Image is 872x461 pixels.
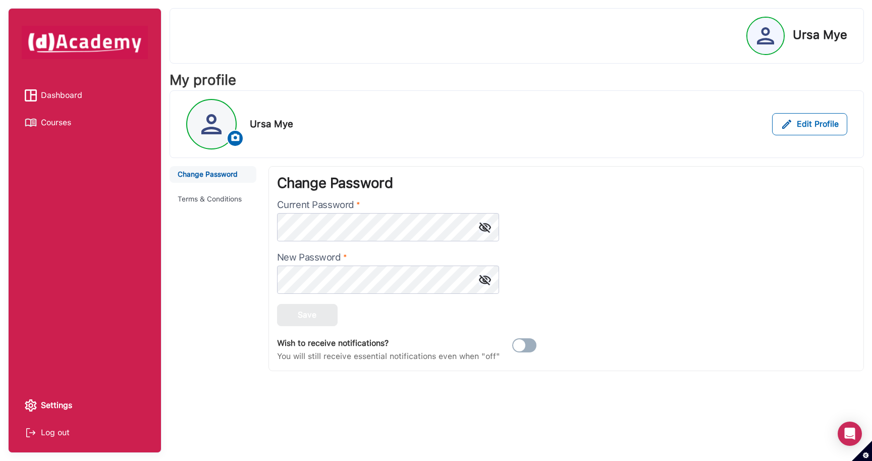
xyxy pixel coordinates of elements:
[479,275,491,285] img: icon
[41,398,72,413] span: Settings
[250,117,294,131] label: Ursa Mye
[22,26,148,59] img: dAcademy
[277,252,341,263] label: New Password
[189,114,234,134] img: avatar.57abd176.svg
[170,191,256,208] button: Terms & Conditions
[852,441,872,461] button: Set cookie preferences
[25,399,37,412] img: setting
[793,29,847,41] p: Ursa Mye
[838,422,862,446] div: Open Intercom Messenger
[277,175,855,191] h1: Change Password
[25,425,145,440] div: Log out
[277,350,500,363] p: You will still receive essential notifications even when "off"
[277,199,354,211] label: Current Password
[781,118,793,130] img: add
[277,304,338,326] button: Save
[479,222,491,233] img: icon
[41,88,82,103] span: Dashboard
[25,115,145,130] a: Courses iconCourses
[170,72,864,88] h1: My profile
[757,27,774,44] img: Profile
[170,166,256,183] button: Change Password
[25,117,37,129] img: Courses icon
[781,117,839,131] div: Edit Profile
[41,115,71,130] span: Courses
[230,132,241,143] img: icon
[25,89,37,101] img: Dashboard icon
[25,427,37,439] img: Log out
[772,113,847,135] button: addEdit Profile
[25,88,145,103] a: Dashboard iconDashboard
[277,338,389,348] b: Wish to receive notifications?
